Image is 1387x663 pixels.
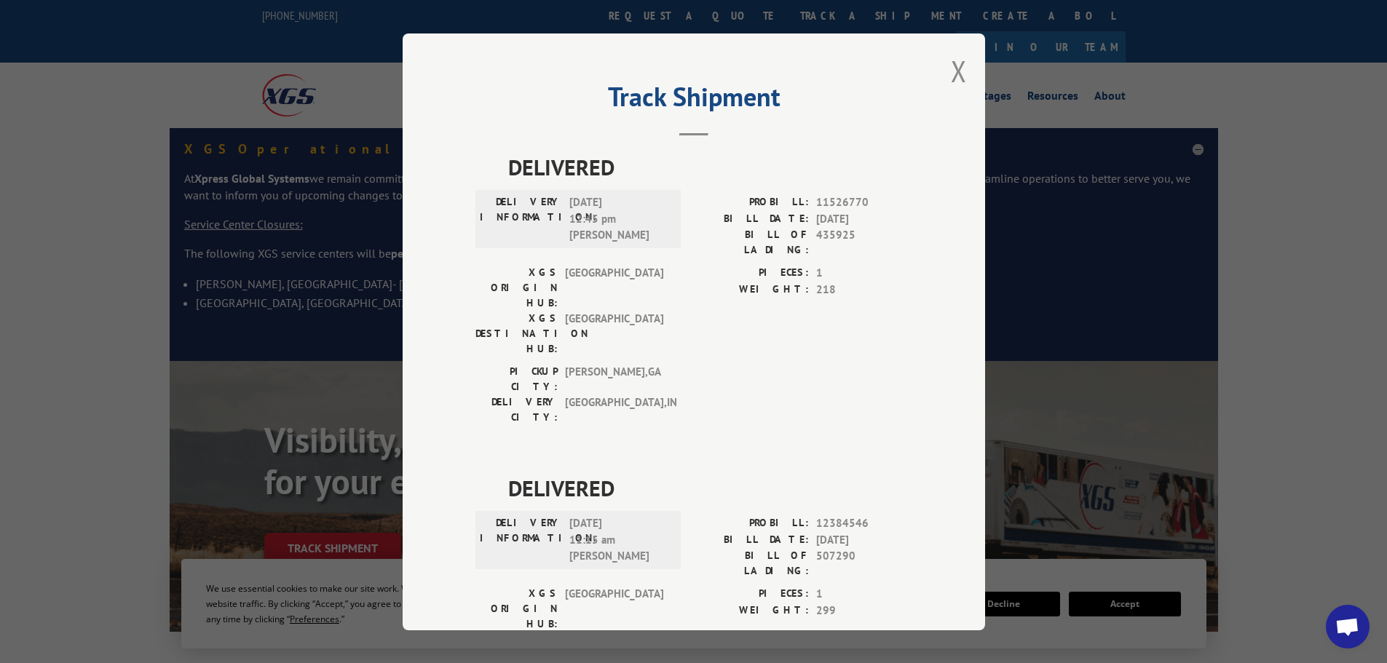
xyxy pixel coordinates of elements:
span: 11526770 [816,194,912,211]
label: DELIVERY INFORMATION: [480,515,562,565]
label: BILL OF LADING: [694,227,809,258]
span: 12384546 [816,515,912,532]
span: 299 [816,602,912,619]
span: [GEOGRAPHIC_DATA] [565,265,663,311]
span: [DATE] [816,210,912,227]
label: XGS ORIGIN HUB: [475,265,558,311]
label: BILL DATE: [694,210,809,227]
span: [GEOGRAPHIC_DATA] [565,311,663,357]
span: [GEOGRAPHIC_DATA] , IN [565,394,663,425]
label: PIECES: [694,265,809,282]
span: 507290 [816,548,912,579]
span: DELIVERED [508,151,912,183]
h2: Track Shipment [475,87,912,114]
label: DELIVERY CITY: [475,394,558,425]
label: PICKUP CITY: [475,364,558,394]
span: [DATE] 12:45 pm [PERSON_NAME] [569,194,668,244]
span: [PERSON_NAME] , GA [565,364,663,394]
label: XGS DESTINATION HUB: [475,311,558,357]
label: PROBILL: [694,194,809,211]
label: BILL DATE: [694,531,809,548]
button: Close modal [951,52,967,90]
label: XGS ORIGIN HUB: [475,586,558,632]
label: BILL OF LADING: [694,548,809,579]
label: WEIGHT: [694,602,809,619]
label: WEIGHT: [694,281,809,298]
label: PROBILL: [694,515,809,532]
span: [GEOGRAPHIC_DATA] [565,586,663,632]
a: Open chat [1326,605,1370,648]
span: DELIVERED [508,472,912,504]
span: 1 [816,586,912,603]
span: [DATE] [816,531,912,548]
span: [DATE] 11:15 am [PERSON_NAME] [569,515,668,565]
label: DELIVERY INFORMATION: [480,194,562,244]
span: 1 [816,265,912,282]
label: PIECES: [694,586,809,603]
span: 435925 [816,227,912,258]
span: 218 [816,281,912,298]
